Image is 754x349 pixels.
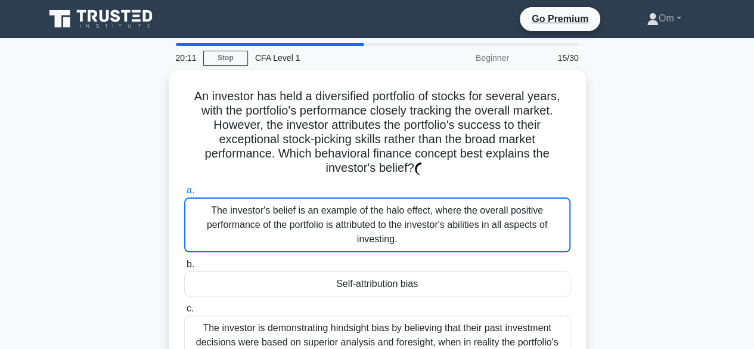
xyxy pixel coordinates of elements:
[516,46,586,70] div: 15/30
[187,303,194,313] span: c.
[525,11,595,26] a: Go Premium
[184,197,570,252] div: The investor's belief is an example of the halo effect, where the overall positive performance of...
[169,46,203,70] div: 20:11
[183,89,572,176] h5: An investor has held a diversified portfolio of stocks for several years, with the portfolio's pe...
[187,185,194,195] span: a.
[184,271,570,297] div: Self-attribution bias
[248,46,412,70] div: CFA Level 1
[412,46,516,70] div: Beginner
[187,259,194,269] span: b.
[203,51,248,66] a: Stop
[618,7,710,30] a: Om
